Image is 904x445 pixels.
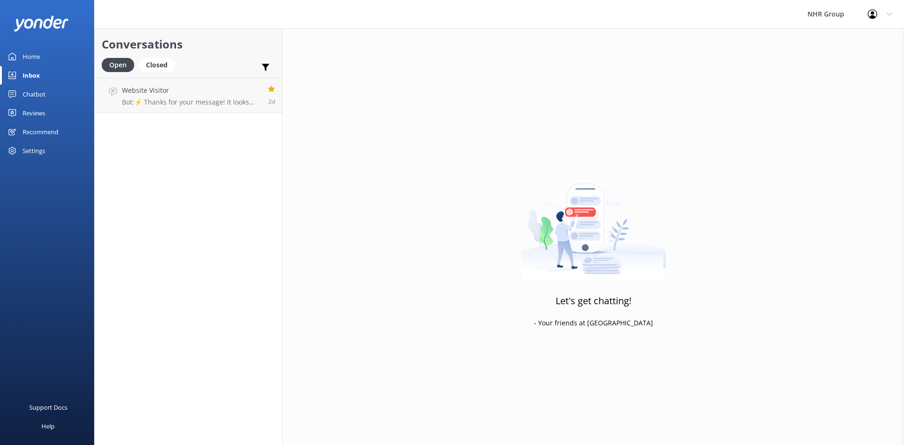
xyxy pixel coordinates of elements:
[23,66,40,85] div: Inbox
[122,98,261,106] p: Bot: ⚡ Thanks for your message! It looks like this one might be best handled by our team directly...
[139,59,179,70] a: Closed
[102,58,134,72] div: Open
[122,85,261,96] h4: Website Visitor
[268,97,275,105] span: 01:17pm 17-Aug-2025 (UTC +12:00) Pacific/Auckland
[102,35,275,53] h2: Conversations
[521,164,666,282] img: artwork of a man stealing a conversation from at giant smartphone
[14,16,68,31] img: yonder-white-logo.png
[23,85,46,104] div: Chatbot
[102,59,139,70] a: Open
[23,122,58,141] div: Recommend
[23,141,45,160] div: Settings
[534,318,653,328] p: - Your friends at [GEOGRAPHIC_DATA]
[29,398,67,417] div: Support Docs
[41,417,55,436] div: Help
[556,293,631,308] h3: Let's get chatting!
[95,78,282,113] a: Website VisitorBot:⚡ Thanks for your message! It looks like this one might be best handled by our...
[23,47,40,66] div: Home
[139,58,175,72] div: Closed
[23,104,45,122] div: Reviews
